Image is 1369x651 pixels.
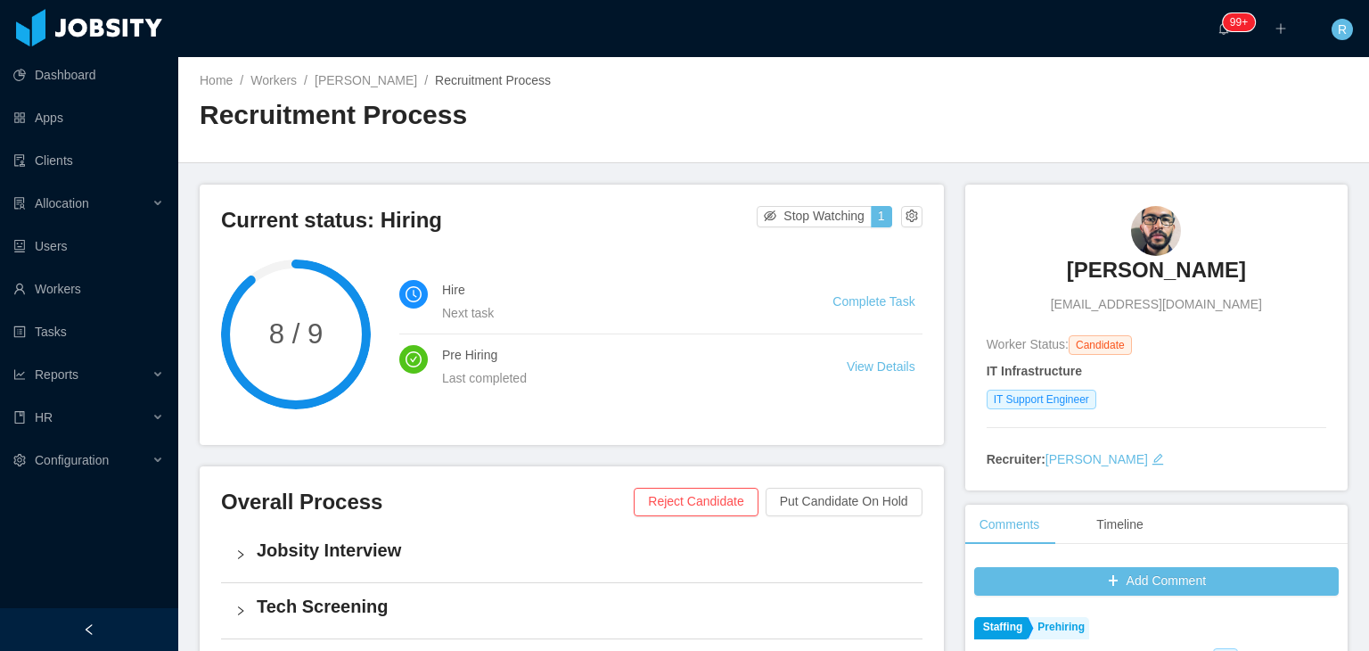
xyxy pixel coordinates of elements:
i: icon: solution [13,197,26,210]
i: icon: setting [13,454,26,466]
span: Reports [35,367,78,382]
span: / [304,73,307,87]
a: Home [200,73,233,87]
i: icon: right [235,549,246,560]
strong: IT Infrastructure [987,364,1082,378]
div: Comments [965,505,1054,545]
span: Candidate [1069,335,1132,355]
a: [PERSON_NAME] [315,73,417,87]
strong: Recruiter: [987,452,1045,466]
span: HR [35,410,53,424]
div: Timeline [1082,505,1157,545]
h2: Recruitment Process [200,97,774,134]
i: icon: book [13,411,26,424]
h4: Tech Screening [257,594,908,619]
a: icon: userWorkers [13,271,164,307]
button: icon: setting [901,206,922,227]
sup: 241 [1223,13,1255,31]
i: icon: right [235,606,246,616]
a: [PERSON_NAME] [1045,452,1148,466]
div: icon: rightJobsity Interview [221,527,922,582]
i: icon: bell [1217,22,1230,35]
h4: Jobsity Interview [257,538,908,563]
i: icon: clock-circle [406,286,422,302]
i: icon: line-chart [13,368,26,381]
img: 04887f7b-5d45-4aaf-8ab0-30f214b61389_68cb164ace9b0-90w.png [1131,206,1181,256]
a: Complete Task [832,294,914,309]
h4: Pre Hiring [442,345,804,365]
i: icon: check-circle [406,351,422,367]
span: Allocation [35,196,89,210]
span: [EMAIL_ADDRESS][DOMAIN_NAME] [1051,295,1262,314]
a: Prehiring [1029,617,1089,639]
a: icon: appstoreApps [13,100,164,136]
h4: Hire [442,280,790,300]
a: icon: auditClients [13,143,164,178]
h3: Overall Process [221,488,634,516]
i: icon: plus [1275,22,1287,35]
a: View Details [847,359,915,374]
h3: [PERSON_NAME] [1067,256,1246,284]
h3: Current status: Hiring [221,206,757,235]
span: / [424,73,428,87]
span: / [240,73,243,87]
a: icon: robotUsers [13,228,164,264]
button: icon: plusAdd Comment [974,567,1339,596]
span: Recruitment Process [435,73,551,87]
span: IT Support Engineer [987,390,1096,409]
a: [PERSON_NAME] [1067,256,1246,295]
span: R [1338,19,1347,40]
div: Next task [442,303,790,323]
a: Staffing [974,617,1028,639]
a: icon: pie-chartDashboard [13,57,164,93]
span: Worker Status: [987,337,1069,351]
div: Last completed [442,368,804,388]
div: icon: rightTech Screening [221,583,922,639]
button: Reject Candidate [634,488,758,516]
a: Workers [250,73,297,87]
span: 8 / 9 [221,320,371,348]
button: Put Candidate On Hold [766,488,922,516]
span: Configuration [35,453,109,467]
i: icon: edit [1152,453,1164,466]
button: 1 [871,206,892,227]
a: icon: profileTasks [13,314,164,350]
button: icon: eye-invisibleStop Watching [757,206,872,227]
